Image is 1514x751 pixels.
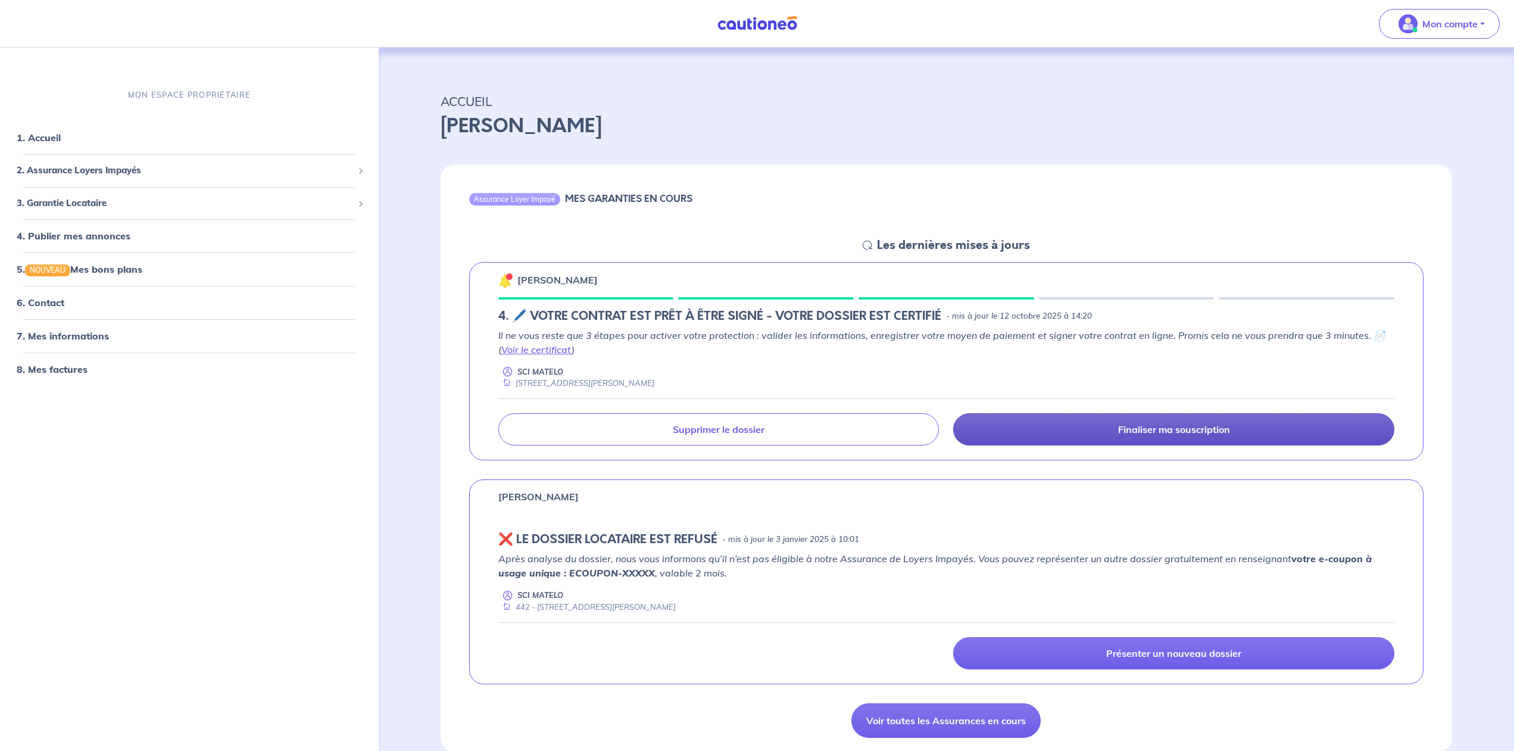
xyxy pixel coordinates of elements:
[953,637,1394,669] a: Présenter un nouveau dossier
[5,357,374,381] div: 8. Mes factures
[441,112,1452,141] p: [PERSON_NAME]
[498,532,1394,547] div: state: REJECTED, Context: MORE-THAN-6-MONTHS,MAYBE-CERTIFICATE,ALONE,LESSOR-DOCUMENTS
[17,197,353,210] span: 3. Garantie Locataire
[17,164,353,177] span: 2. Assurance Loyers Impayés
[498,490,579,504] p: [PERSON_NAME]
[498,532,717,547] h5: ❌️️ LE DOSSIER LOCATAIRE EST REFUSÉ
[17,330,109,342] a: 7. Mes informations
[1106,647,1241,659] p: Présenter un nouveau dossier
[1399,14,1418,33] img: illu_account_valid_menu.svg
[17,230,130,242] a: 4. Publier mes annonces
[5,192,374,215] div: 3. Garantie Locataire
[1118,423,1230,435] p: Finaliser ma souscription
[5,224,374,248] div: 4. Publier mes annonces
[946,310,1092,322] p: - mis à jour le 12 octobre 2025 à 14:20
[1422,17,1478,31] p: Mon compte
[517,366,563,378] p: SCI MATELO
[851,703,1041,738] a: Voir toutes les Assurances en cours
[5,126,374,149] div: 1. Accueil
[565,193,692,204] h6: MES GARANTIES EN COURS
[17,263,142,275] a: 5.NOUVEAUMes bons plans
[877,238,1030,253] h5: Les dernières mises à jours
[517,590,563,601] p: SCI MATELO
[498,309,1394,323] div: state: CONTRACT-INFO-IN-PROGRESS, Context: NEW,CHOOSE-CERTIFICATE,ALONE,LESSOR-DOCUMENTS
[722,534,859,546] p: - mis à jour le 3 janvier 2025 à 10:01
[469,193,560,205] div: Assurance Loyer Impayé
[17,297,64,308] a: 6. Contact
[498,273,513,288] img: 🔔
[498,602,676,613] div: 442 - [STREET_ADDRESS][PERSON_NAME]
[5,257,374,281] div: 5.NOUVEAUMes bons plans
[517,273,598,287] p: [PERSON_NAME]
[713,16,802,31] img: Cautioneo
[498,413,939,445] a: Supprimer le dossier
[441,91,1452,112] p: ACCUEIL
[5,324,374,348] div: 7. Mes informations
[953,413,1394,445] a: Finaliser ma souscription
[498,309,941,323] h5: 4. 🖊️ VOTRE CONTRAT EST PRÊT À ÊTRE SIGNÉ - VOTRE DOSSIER EST CERTIFIÉ
[17,132,61,144] a: 1. Accueil
[498,378,654,389] div: [STREET_ADDRESS][PERSON_NAME]
[673,423,764,435] p: Supprimer le dossier
[498,328,1394,357] p: Il ne vous reste que 3 étapes pour activer votre protection : valider les informations, enregistr...
[5,291,374,314] div: 6. Contact
[17,363,88,375] a: 8. Mes factures
[128,89,251,101] p: MON ESPACE PROPRIÉTAIRE
[5,159,374,182] div: 2. Assurance Loyers Impayés
[501,344,572,356] a: Voir le certificat
[1379,9,1500,39] button: illu_account_valid_menu.svgMon compte
[498,551,1394,580] p: Après analyse du dossier, nous vous informons qu’il n’est pas éligible à notre Assurance de Loyer...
